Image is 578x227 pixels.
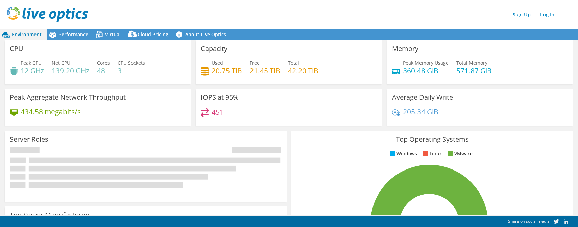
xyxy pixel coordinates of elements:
[296,136,568,143] h3: Top Operating Systems
[21,60,42,66] span: Peak CPU
[537,9,558,19] a: Log In
[250,67,280,74] h4: 21.45 TiB
[105,31,121,38] span: Virtual
[212,67,242,74] h4: 20.75 TiB
[456,67,492,74] h4: 571.87 GiB
[388,150,417,157] li: Windows
[212,60,223,66] span: Used
[21,67,44,74] h4: 12 GHz
[392,45,418,52] h3: Memory
[456,60,487,66] span: Total Memory
[97,60,110,66] span: Cores
[10,45,23,52] h3: CPU
[288,60,299,66] span: Total
[508,218,550,224] span: Share on social media
[509,9,534,19] a: Sign Up
[422,150,442,157] li: Linux
[138,31,168,38] span: Cloud Pricing
[58,31,88,38] span: Performance
[7,7,88,22] img: live_optics_svg.svg
[52,60,70,66] span: Net CPU
[403,60,449,66] span: Peak Memory Usage
[118,60,145,66] span: CPU Sockets
[12,31,42,38] span: Environment
[173,29,231,40] a: About Live Optics
[250,60,260,66] span: Free
[10,94,126,101] h3: Peak Aggregate Network Throughput
[212,108,224,116] h4: 451
[392,94,453,101] h3: Average Daily Write
[21,108,81,115] h4: 434.58 megabits/s
[288,67,318,74] h4: 42.20 TiB
[446,150,473,157] li: VMware
[201,45,227,52] h3: Capacity
[10,136,48,143] h3: Server Roles
[403,108,438,115] h4: 205.34 GiB
[97,67,110,74] h4: 48
[118,67,145,74] h4: 3
[201,94,239,101] h3: IOPS at 95%
[10,211,91,219] h3: Top Server Manufacturers
[52,67,89,74] h4: 139.20 GHz
[403,67,449,74] h4: 360.48 GiB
